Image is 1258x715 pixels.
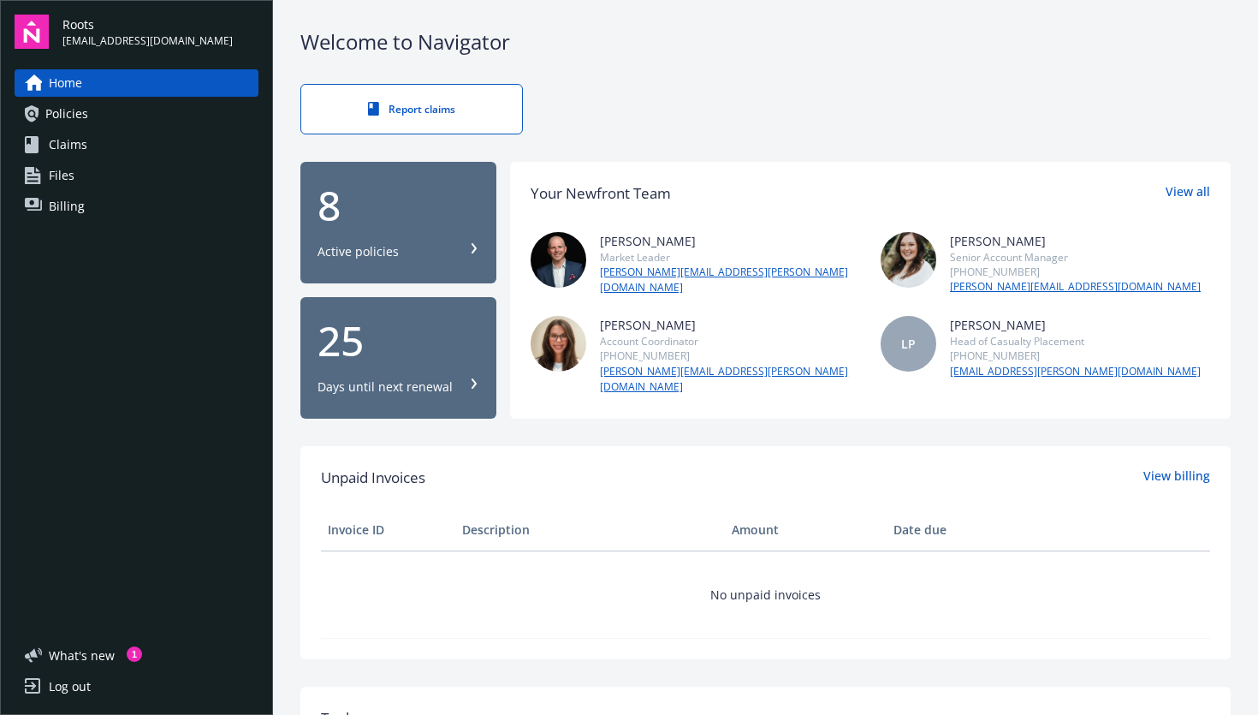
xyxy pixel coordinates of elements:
div: [PERSON_NAME] [600,316,860,334]
span: Files [49,162,74,189]
th: Description [455,509,725,551]
a: [EMAIL_ADDRESS][PERSON_NAME][DOMAIN_NAME] [950,364,1201,379]
div: Log out [49,673,91,700]
a: [PERSON_NAME][EMAIL_ADDRESS][PERSON_NAME][DOMAIN_NAME] [600,364,860,395]
div: Welcome to Navigator [300,27,1231,57]
a: Policies [15,100,258,128]
img: photo [531,232,586,288]
a: Claims [15,131,258,158]
img: photo [881,232,936,288]
div: 25 [317,320,479,361]
th: Date due [887,509,1021,551]
img: photo [531,316,586,372]
td: No unpaid invoices [321,551,1210,638]
button: 25Days until next renewal [300,297,496,419]
div: [PERSON_NAME] [950,232,1201,250]
span: Home [49,69,82,97]
div: [PHONE_NUMBER] [950,265,1201,279]
a: View all [1166,182,1210,205]
div: Days until next renewal [317,378,453,396]
span: Roots [62,15,233,33]
div: Head of Casualty Placement [950,334,1201,349]
span: LP [901,335,916,353]
div: 1 [127,646,142,662]
div: Senior Account Manager [950,250,1201,265]
button: Roots[EMAIL_ADDRESS][DOMAIN_NAME] [62,15,258,49]
div: Report claims [335,102,488,116]
div: [PHONE_NUMBER] [600,349,860,363]
th: Amount [725,509,887,551]
button: 8Active policies [300,162,496,283]
a: Home [15,69,258,97]
a: Report claims [300,84,523,134]
button: What's new1 [15,646,142,664]
a: Billing [15,193,258,220]
div: Your Newfront Team [531,182,671,205]
th: Invoice ID [321,509,455,551]
a: Files [15,162,258,189]
span: Claims [49,131,87,158]
span: What ' s new [49,646,115,664]
span: Billing [49,193,85,220]
div: 8 [317,185,479,226]
a: [PERSON_NAME][EMAIL_ADDRESS][PERSON_NAME][DOMAIN_NAME] [600,265,860,295]
div: [PERSON_NAME] [600,232,860,250]
img: navigator-logo.svg [15,15,49,49]
a: View billing [1143,467,1210,489]
div: Active policies [317,243,399,260]
span: Policies [45,100,88,128]
div: [PHONE_NUMBER] [950,349,1201,363]
div: Market Leader [600,250,860,265]
span: [EMAIL_ADDRESS][DOMAIN_NAME] [62,33,233,49]
div: [PERSON_NAME] [950,316,1201,334]
span: Unpaid Invoices [321,467,425,489]
div: Account Coordinator [600,334,860,349]
a: [PERSON_NAME][EMAIL_ADDRESS][DOMAIN_NAME] [950,279,1201,295]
